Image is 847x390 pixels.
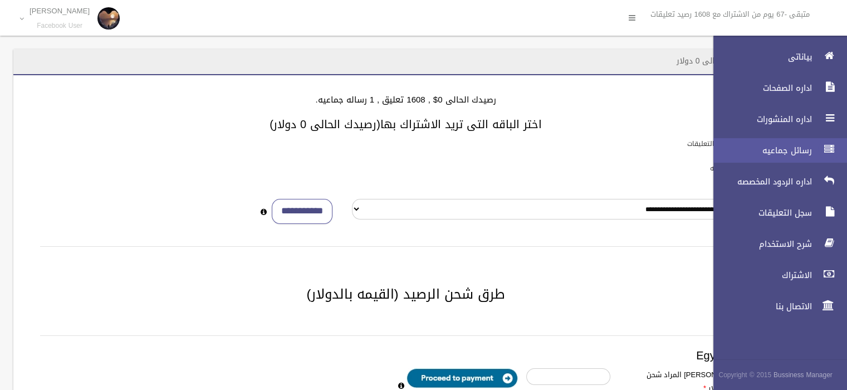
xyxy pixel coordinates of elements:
[27,95,785,105] h4: رصيدك الحالى 0$ , 1608 تعليق , 1 رساله جماعيه.
[704,270,815,281] span: الاشتراك
[704,114,815,125] span: اداره المنشورات
[718,369,771,381] span: Copyright © 2015
[704,145,815,156] span: رسائل جماعيه
[773,369,833,381] strong: Bussiness Manager
[704,51,815,62] span: بياناتى
[704,45,847,69] a: بياناتى
[704,176,815,187] span: اداره الردود المخصصه
[704,201,847,225] a: سجل التعليقات
[704,76,847,100] a: اداره الصفحات
[687,138,775,150] label: باقات الرد الالى على التعليقات
[30,7,90,15] p: [PERSON_NAME]
[704,232,847,256] a: شرح الاستخدام
[663,50,798,72] header: الاشتراك - رصيدك الحالى 0 دولار
[30,22,90,30] small: Facebook User
[704,169,847,194] a: اداره الردود المخصصه
[27,287,785,301] h2: طرق شحن الرصيد (القيمه بالدولار)
[704,207,815,218] span: سجل التعليقات
[704,82,815,94] span: اداره الصفحات
[704,263,847,287] a: الاشتراك
[40,349,771,362] h3: Egypt payment
[704,301,815,312] span: الاتصال بنا
[704,294,847,319] a: الاتصال بنا
[27,118,785,130] h3: اختر الباقه التى تريد الاشتراك بها(رصيدك الحالى 0 دولار)
[704,238,815,250] span: شرح الاستخدام
[710,162,775,174] label: باقات الرسائل الجماعيه
[704,138,847,163] a: رسائل جماعيه
[704,107,847,131] a: اداره المنشورات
